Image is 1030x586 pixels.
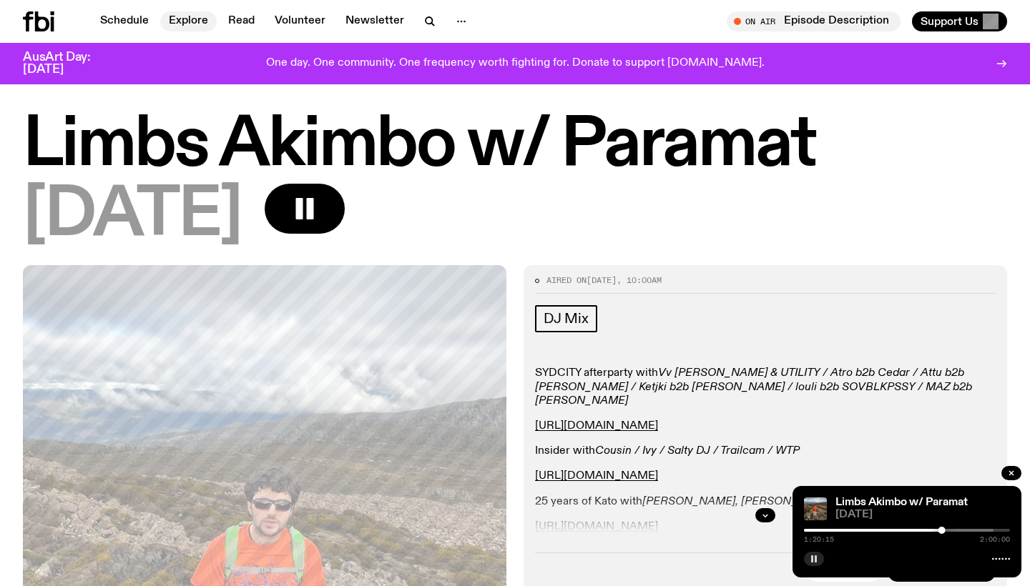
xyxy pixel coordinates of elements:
[535,305,597,332] a: DJ Mix
[804,536,834,543] span: 1:20:15
[727,11,901,31] button: On AirEpisode Description
[835,497,968,508] a: Limbs Akimbo w/ Paramat
[337,11,413,31] a: Newsletter
[535,420,658,432] a: [URL][DOMAIN_NAME]
[23,184,242,248] span: [DATE]
[23,51,114,76] h3: AusArt Day: [DATE]
[160,11,217,31] a: Explore
[535,445,996,458] p: Insider with
[544,311,589,327] span: DJ Mix
[912,11,1007,31] button: Support Us
[266,11,334,31] a: Volunteer
[546,274,587,286] span: Aired on
[980,536,1010,543] span: 2:00:00
[835,510,1010,520] span: [DATE]
[587,274,617,286] span: [DATE]
[266,57,765,70] p: One day. One community. One frequency worth fighting for. Donate to support [DOMAIN_NAME].
[23,114,1007,178] h1: Limbs Akimbo w/ Paramat
[595,445,800,457] em: Cousin / Ivy / Salty DJ / Trailcam / WTP
[535,470,658,482] a: [URL][DOMAIN_NAME]
[921,15,978,28] span: Support Us
[617,274,662,286] span: , 10:00am
[92,11,157,31] a: Schedule
[535,367,972,406] em: Vv [PERSON_NAME] & UTILITY / Atro b2b Cedar / Attu b2b [PERSON_NAME] / Ketjki b2b [PERSON_NAME] /...
[535,367,996,408] p: SYDCITY afterparty with
[220,11,263,31] a: Read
